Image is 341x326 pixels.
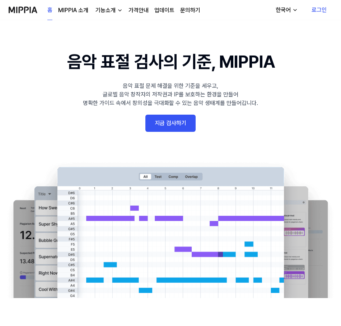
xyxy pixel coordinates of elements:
h1: 음악 표절 검사의 기준, MIPPIA [67,49,274,75]
div: 음악 표절 문제 해결을 위한 기준을 세우고, 글로벌 음악 창작자의 저작권과 IP를 보호하는 환경을 만들어 명확한 가이드 속에서 창의성을 극대화할 수 있는 음악 생태계를 만들어... [83,82,258,107]
div: 한국어 [274,6,292,14]
img: down [117,8,123,13]
a: 업데이트 [154,6,174,15]
button: 한국어 [270,3,302,17]
a: MIPPIA 소개 [58,6,88,15]
a: 가격안내 [129,6,149,15]
button: 기능소개 [94,6,123,15]
div: 기능소개 [94,6,117,15]
a: 홈 [47,0,52,20]
a: 지금 검사하기 [145,115,196,132]
a: 문의하기 [180,6,200,15]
